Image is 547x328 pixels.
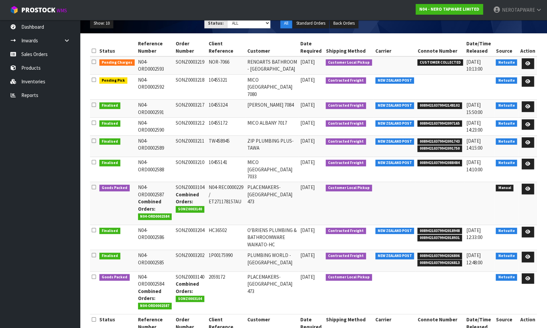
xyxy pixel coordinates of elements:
[245,38,299,56] th: Customer
[417,253,462,259] span: 00894210379942026806
[57,7,67,14] small: WMS
[519,38,537,56] th: Action
[300,274,315,280] span: [DATE]
[138,288,161,301] strong: Combined Orders:
[496,138,517,145] span: Netsuite
[174,74,207,99] td: SONZ0003218
[174,157,207,182] td: SONZ0003210
[138,303,172,309] span: N04-ORD0002587
[136,157,174,182] td: N04-ORD0002588
[419,6,479,12] strong: N04 - NERO TAPWARE LIMITED
[176,191,199,205] strong: Combined Orders:
[496,102,517,109] span: Netsuite
[496,274,517,281] span: Netsuite
[417,145,462,152] span: 00894210379942091750
[136,56,174,74] td: N04-ORD0002593
[300,59,315,65] span: [DATE]
[136,100,174,118] td: N04-ORD0002591
[326,102,366,109] span: Contracted Freight
[207,74,246,99] td: 10455321
[496,120,517,127] span: Netsuite
[300,120,315,126] span: [DATE]
[136,74,174,99] td: N04-ORD0002592
[326,274,372,281] span: Customer Local Pickup
[207,182,246,225] td: N04-REC0000229 / ET271178157AU
[207,271,246,314] td: 2059172
[326,59,372,66] span: Customer Local Pickup
[207,135,246,157] td: TW458945
[174,182,207,225] td: SONZ0003104
[138,198,161,212] strong: Combined Orders:
[136,117,174,135] td: N04-ORD0002590
[138,213,172,220] span: N04-ORD0002584
[207,56,246,74] td: NOR-7066
[10,6,18,14] img: cube-alt.png
[207,100,246,118] td: 10455324
[176,281,199,294] strong: Combined Orders:
[300,77,315,83] span: [DATE]
[326,77,366,84] span: Contracted Freight
[496,160,517,166] span: Netsuite
[496,228,517,234] span: Netsuite
[326,185,372,191] span: Customer Local Pickup
[136,182,174,225] td: N04-ORD0002587
[174,56,207,74] td: SONZ0003219
[416,38,465,56] th: Connote Number
[136,38,174,56] th: Reference Number
[502,7,535,13] span: NEROTAPWARE
[417,260,462,266] span: 00894210379942026813
[99,59,135,66] span: Pending Charges
[375,160,414,166] span: NEW ZEALAND POST
[466,227,482,240] span: [DATE] 12:33:00
[174,271,207,314] td: SONZ0003140
[300,252,315,258] span: [DATE]
[208,20,224,26] strong: Status:
[136,250,174,271] td: N04-ORD0002585
[99,120,120,127] span: Finalised
[207,157,246,182] td: 10455141
[417,120,462,127] span: 00894210379942097165
[300,184,315,190] span: [DATE]
[417,228,462,234] span: 00894210379942018948
[326,228,366,234] span: Contracted Freight
[207,250,246,271] td: 1P00175990
[299,38,324,56] th: Date Required
[375,77,414,84] span: NEW ZEALAND POST
[99,102,120,109] span: Finalised
[326,138,366,145] span: Contracted Freight
[245,250,299,271] td: PLUMBING WORLD - [GEOGRAPHIC_DATA]
[99,138,120,145] span: Finalised
[245,74,299,99] td: MICO [GEOGRAPHIC_DATA] 7080
[375,253,414,259] span: NEW ZEALAND POST
[90,18,113,29] button: Show: 10
[417,102,462,109] span: 00894210379942148102
[245,225,299,250] td: O'BRIENS PLUMBING & BATHROOMWARE WAIKATO-HC
[245,157,299,182] td: MICO [GEOGRAPHIC_DATA] 7033
[99,77,127,84] span: Pending Pick
[99,185,130,191] span: Goods Packed
[245,117,299,135] td: MICO ALBANY 7017
[375,228,414,234] span: NEW ZEALAND POST
[300,102,315,108] span: [DATE]
[245,182,299,225] td: PLACEMAKERS-[GEOGRAPHIC_DATA] 473
[245,100,299,118] td: [PERSON_NAME] 7084
[466,59,482,72] span: [DATE] 10:13:00
[466,120,482,133] span: [DATE] 14:23:00
[99,228,120,234] span: Finalised
[207,38,246,56] th: Client Reference
[99,274,130,281] span: Goods Packed
[417,160,462,166] span: 00894210379942088484
[136,135,174,157] td: N04-ORD0002589
[176,206,204,213] span: SONZ0003140
[300,138,315,144] span: [DATE]
[174,117,207,135] td: SONZ0003212
[375,138,414,145] span: NEW ZEALAND POST
[496,185,513,191] span: Manual
[245,271,299,314] td: PLACEMAKERS-[GEOGRAPHIC_DATA] 473
[136,225,174,250] td: N04-ORD0002586
[293,18,329,29] button: Standard Orders
[466,252,482,265] span: [DATE] 12:48:00
[300,227,315,233] span: [DATE]
[330,18,358,29] button: Back Orders
[375,120,414,127] span: NEW ZEALAND POST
